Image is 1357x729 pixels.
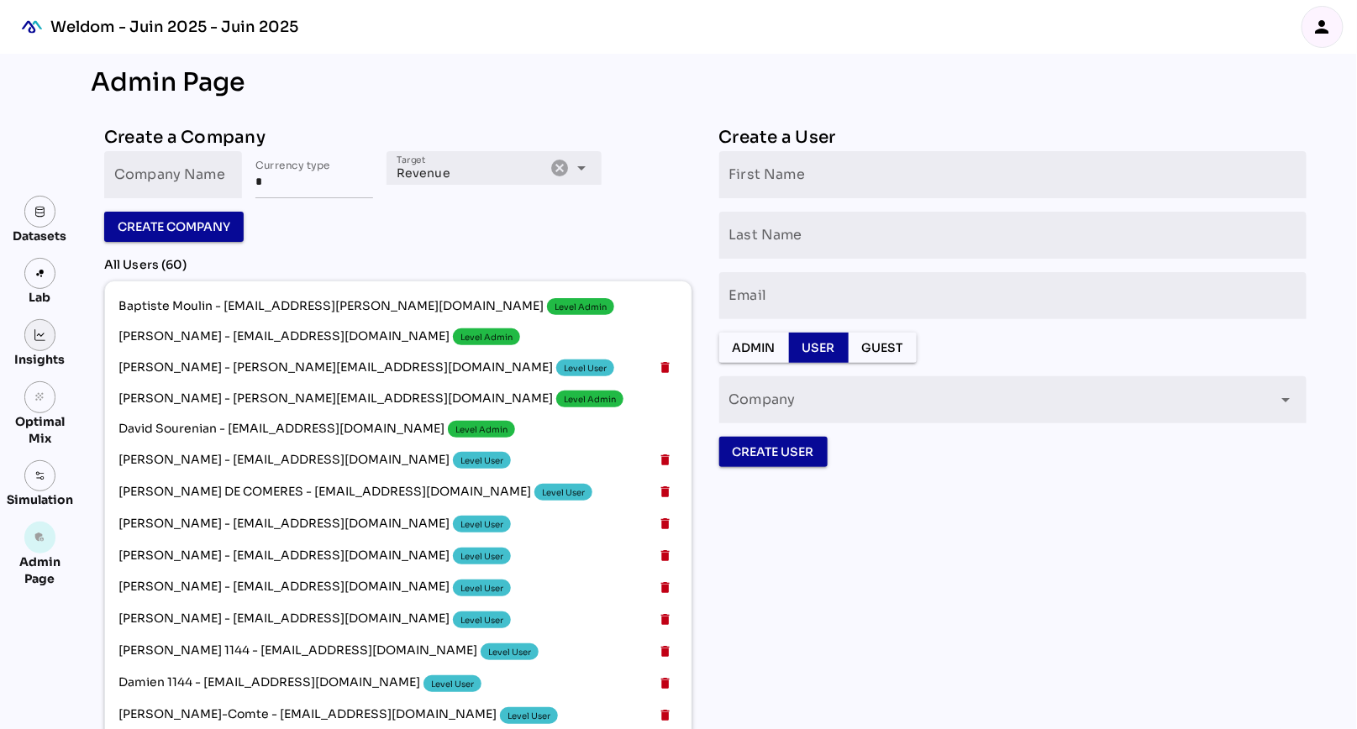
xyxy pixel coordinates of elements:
[7,491,73,508] div: Simulation
[729,151,1297,198] input: First Name
[118,672,653,695] span: Damien 1144 - [EMAIL_ADDRESS][DOMAIN_NAME]
[542,486,585,499] div: Level User
[118,512,653,536] span: [PERSON_NAME] - [EMAIL_ADDRESS][DOMAIN_NAME]
[733,338,776,358] span: Admin
[1312,17,1333,37] i: person
[118,295,678,318] span: Baptiste Moulin - [EMAIL_ADDRESS][PERSON_NAME][DOMAIN_NAME]
[719,437,828,467] button: Create User
[849,333,917,363] button: Guest
[658,485,672,499] i: delete
[118,217,230,237] span: Create Company
[34,329,46,341] img: graph.svg
[34,206,46,218] img: data.svg
[658,612,672,627] i: delete
[118,576,653,600] span: [PERSON_NAME] - [EMAIL_ADDRESS][DOMAIN_NAME]
[658,453,672,467] i: delete
[104,212,244,242] button: Create Company
[455,423,508,436] div: Level Admin
[114,151,232,198] input: Company Name
[255,151,373,198] input: Currency type
[118,608,653,632] span: [PERSON_NAME] - [EMAIL_ADDRESS][DOMAIN_NAME]
[7,553,73,587] div: Admin Page
[508,710,550,722] div: Level User
[729,272,1297,319] input: Email
[13,8,50,45] div: mediaROI
[1276,390,1297,410] i: arrow_drop_down
[658,517,672,531] i: delete
[118,325,678,349] span: [PERSON_NAME] - [EMAIL_ADDRESS][DOMAIN_NAME]
[488,646,531,658] div: Level User
[118,448,653,472] span: [PERSON_NAME] - [EMAIL_ADDRESS][DOMAIN_NAME]
[431,678,474,690] div: Level User
[550,158,570,178] i: Clear
[658,644,672,658] i: delete
[658,708,672,722] i: delete
[34,391,46,403] i: grain
[397,165,450,181] span: Revenue
[460,518,503,531] div: Level User
[13,228,67,244] div: Datasets
[15,351,66,368] div: Insights
[658,676,672,690] i: delete
[460,331,513,344] div: Level Admin
[802,338,835,358] span: User
[571,158,592,178] i: arrow_drop_down
[658,548,672,563] i: delete
[460,550,503,563] div: Level User
[118,387,678,411] span: [PERSON_NAME] - [PERSON_NAME][EMAIL_ADDRESS][DOMAIN_NAME]
[658,580,672,595] i: delete
[460,582,503,595] div: Level User
[460,454,503,467] div: Level User
[118,417,678,441] span: David Sourenian - [EMAIL_ADDRESS][DOMAIN_NAME]
[555,301,607,313] div: Level Admin
[22,289,59,306] div: Lab
[658,360,672,375] i: delete
[50,17,298,37] div: Weldom - Juin 2025 - Juin 2025
[34,470,46,482] img: settings.svg
[91,67,1320,97] div: Admin Page
[34,532,46,543] i: admin_panel_settings
[118,356,653,380] span: [PERSON_NAME] - [PERSON_NAME][EMAIL_ADDRESS][DOMAIN_NAME]
[118,640,653,663] span: [PERSON_NAME] 1144 - [EMAIL_ADDRESS][DOMAIN_NAME]
[118,544,653,568] span: [PERSON_NAME] - [EMAIL_ADDRESS][DOMAIN_NAME]
[789,333,849,363] button: User
[118,704,653,727] span: [PERSON_NAME]-Comte - [EMAIL_ADDRESS][DOMAIN_NAME]
[34,268,46,280] img: lab.svg
[719,124,1307,151] div: Create a User
[733,442,814,462] span: Create User
[104,124,692,151] div: Create a Company
[729,212,1297,259] input: Last Name
[118,480,653,504] span: [PERSON_NAME] DE COMERES - [EMAIL_ADDRESS][DOMAIN_NAME]
[564,393,616,406] div: Level Admin
[460,614,503,627] div: Level User
[862,338,903,358] span: Guest
[7,413,73,447] div: Optimal Mix
[564,362,607,375] div: Level User
[104,255,692,274] div: All Users (60)
[719,333,789,363] button: Admin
